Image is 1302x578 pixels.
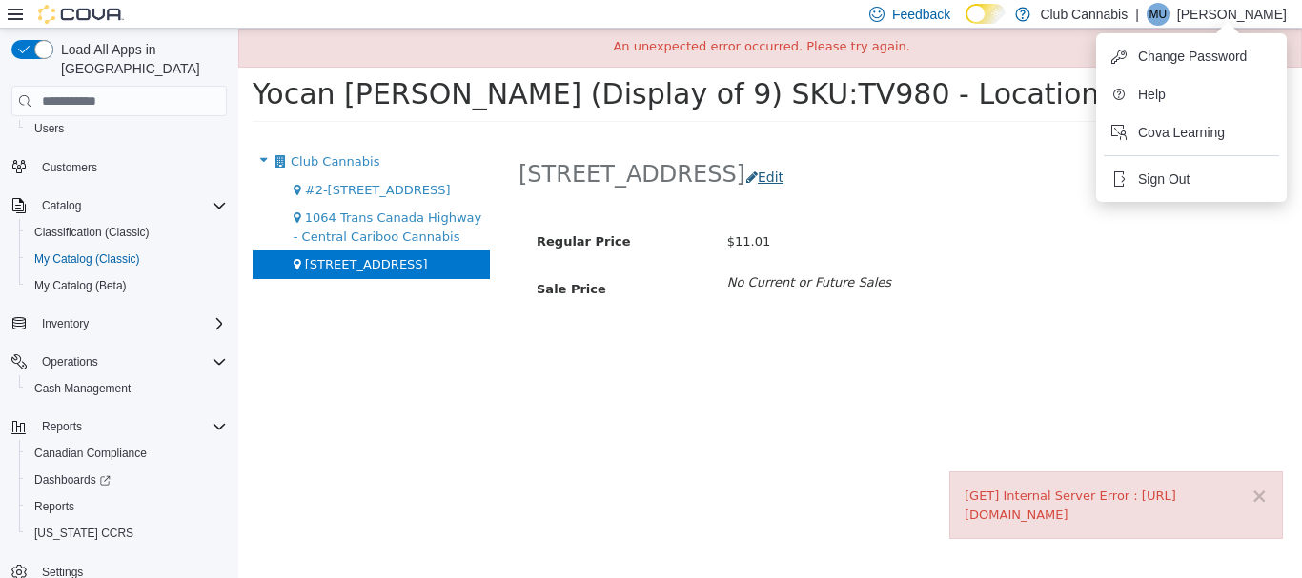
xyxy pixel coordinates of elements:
[1138,47,1247,66] span: Change Password
[34,156,105,179] a: Customers
[34,415,227,438] span: Reports
[726,458,1029,495] div: [GET] Internal Server Error : [URL][DOMAIN_NAME]
[34,251,140,267] span: My Catalog (Classic)
[34,472,111,488] span: Dashboards
[489,206,533,220] span: $11.01
[1104,79,1279,110] button: Help
[67,154,213,169] span: #2-[STREET_ADDRESS]
[27,117,71,140] a: Users
[67,229,190,243] span: [STREET_ADDRESS]
[1138,169,1190,189] span: Sign Out
[19,440,234,467] button: Canadian Compliance
[19,115,234,142] button: Users
[42,160,97,175] span: Customers
[34,194,89,217] button: Catalog
[1149,3,1168,26] span: MU
[27,221,227,244] span: Classification (Classic)
[55,182,243,215] span: 1064 Trans Canada Highway - Central Cariboo Cannabis
[1138,85,1166,104] span: Help
[4,153,234,181] button: Customers
[1138,123,1225,142] span: Cova Learning
[27,274,227,297] span: My Catalog (Beta)
[507,131,556,167] button: Edit
[1104,41,1279,71] button: Change Password
[1177,3,1287,26] p: [PERSON_NAME]
[892,5,950,24] span: Feedback
[1104,117,1279,148] button: Cova Learning
[34,381,131,396] span: Cash Management
[42,354,98,369] span: Operations
[27,495,227,518] span: Reports
[298,253,368,268] span: Sale Price
[34,121,64,136] span: Users
[19,246,234,272] button: My Catalog (Classic)
[34,499,74,514] span: Reports
[1135,3,1139,26] p: |
[34,526,133,541] span: [US_STATE] CCRS
[19,467,234,493] a: Dashboards
[53,40,227,78] span: Load All Apps in [GEOGRAPHIC_DATA]
[38,5,124,24] img: Cova
[34,194,227,217] span: Catalog
[966,4,1006,24] input: Dark Mode
[34,350,227,373] span: Operations
[1104,164,1279,194] button: Sign Out
[34,225,150,240] span: Classification (Classic)
[298,206,392,220] span: Regular Price
[27,377,138,400] a: Cash Management
[19,272,234,299] button: My Catalog (Beta)
[19,493,234,520] button: Reports
[4,192,234,219] button: Catalog
[280,131,507,161] h2: [STREET_ADDRESS]
[4,310,234,337] button: Inventory
[27,117,227,140] span: Users
[27,248,227,270] span: My Catalog (Classic)
[1031,9,1048,29] button: ×
[34,415,90,438] button: Reports
[27,468,118,491] a: Dashboards
[34,312,227,335] span: Inventory
[27,377,227,400] span: Cash Management
[34,155,227,179] span: Customers
[34,446,147,461] span: Canadian Compliance
[27,522,227,545] span: Washington CCRS
[34,350,106,373] button: Operations
[27,442,154,465] a: Canadian Compliance
[1040,3,1128,26] p: Club Cannabis
[489,247,653,261] i: No Current or Future Sales
[42,198,81,213] span: Catalog
[27,468,227,491] span: Dashboards
[4,349,234,375] button: Operations
[27,495,82,518] a: Reports
[19,520,234,547] button: [US_STATE] CCRS
[1012,458,1029,478] button: ×
[52,126,141,140] span: Club Cannabis
[19,219,234,246] button: Classification (Classic)
[42,316,89,331] span: Inventory
[34,312,96,335] button: Inventory
[19,375,234,402] button: Cash Management
[42,419,82,434] span: Reports
[27,274,134,297] a: My Catalog (Beta)
[14,49,966,82] span: Yocan [PERSON_NAME] (Display of 9) SKU:TV980 - Location Pricing
[4,413,234,440] button: Reports
[27,221,157,244] a: Classification (Classic)
[966,24,966,25] span: Dark Mode
[27,248,148,270] a: My Catalog (Classic)
[34,278,127,293] span: My Catalog (Beta)
[1147,3,1170,26] div: Mavis Upson
[27,522,141,545] a: [US_STATE] CCRS
[27,442,227,465] span: Canadian Compliance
